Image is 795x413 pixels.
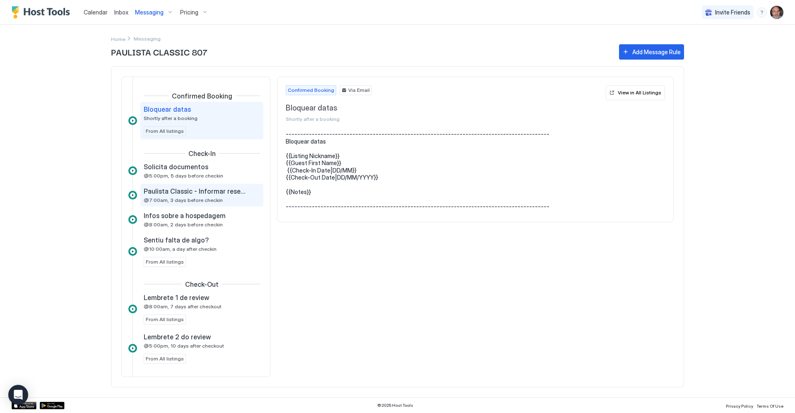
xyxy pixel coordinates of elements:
span: Sentiu falta de algo? [144,236,209,244]
span: From All listings [146,258,184,266]
a: Privacy Policy [726,401,753,410]
span: Lembrete 1 de review [144,293,209,302]
div: Breadcrumb [111,34,125,43]
span: Calendar [84,9,108,16]
a: Inbox [114,8,128,17]
span: Check-In [188,149,216,158]
span: Privacy Policy [726,403,753,408]
span: Invite Friends [715,9,750,16]
span: @5:00pm, 10 days after checkout [144,343,224,349]
a: Home [111,34,125,43]
a: Terms Of Use [756,401,783,410]
span: @7:00am, 3 days before checkin [144,197,223,203]
a: Host Tools Logo [12,6,74,19]
a: Calendar [84,8,108,17]
span: Infos sobre a hospedagem [144,211,226,220]
span: Bloquear datas [286,103,602,113]
div: Open Intercom Messenger [8,385,28,405]
span: @8:00am, 2 days before checkin [144,221,223,228]
span: Inbox [114,9,128,16]
span: @8:00am, 7 days after checkout [144,303,222,310]
span: PAULISTA CLASSIC 807 [111,46,611,58]
span: Solicita documentos [144,163,208,171]
span: @5:00pm, 5 days before checkin [144,173,223,179]
span: Confirmed Booking [172,92,232,100]
div: menu [757,7,767,17]
span: From All listings [146,355,184,363]
a: App Store [12,402,36,409]
span: Terms Of Use [756,403,783,408]
span: Bloquear datas [144,105,191,113]
button: View in All Listings [606,85,665,100]
span: Pricing [180,9,198,16]
span: Lembrete 2 do review [144,333,211,341]
span: From All listings [146,316,184,323]
span: Via Email [348,86,370,94]
a: Google Play Store [40,402,65,409]
span: © 2025 Host Tools [377,403,413,408]
span: From All listings [146,127,184,135]
span: Paulista Classic - Informar reserva para portaria [144,187,247,195]
button: Add Message Rule [619,44,684,60]
span: Home [111,36,125,42]
span: Messaging [135,9,164,16]
div: User profile [770,6,783,19]
span: @10:00am, a day after checkin [144,246,217,252]
div: View in All Listings [618,89,661,96]
div: Add Message Rule [632,48,681,56]
span: Shortly after a booking [286,116,602,122]
span: Shortly after a booking [144,115,198,121]
span: Check-Out [185,280,219,288]
pre: ------------------------------------------------------------------------------------------- Bloqu... [286,130,665,210]
span: Breadcrumb [134,36,161,42]
span: Confirmed Booking [288,86,334,94]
